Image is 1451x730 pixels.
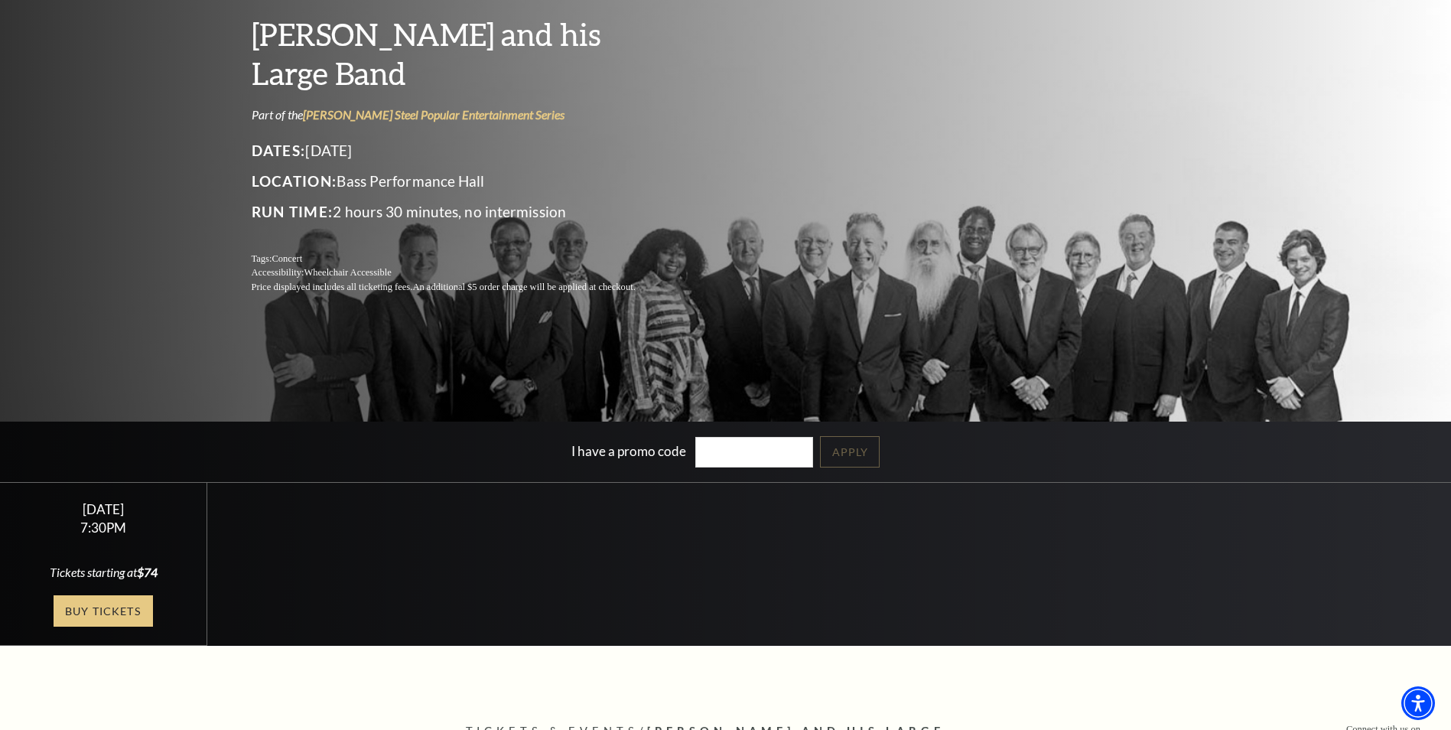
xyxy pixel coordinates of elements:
[252,15,672,93] h3: [PERSON_NAME] and his Large Band
[252,252,672,266] p: Tags:
[252,200,672,224] p: 2 hours 30 minutes, no intermission
[54,595,153,627] a: Buy Tickets
[252,266,672,280] p: Accessibility:
[252,139,672,163] p: [DATE]
[272,253,302,264] span: Concert
[252,172,337,190] span: Location:
[252,203,333,220] span: Run Time:
[18,521,189,534] div: 7:30PM
[571,442,686,458] label: I have a promo code
[18,501,189,517] div: [DATE]
[303,107,564,122] a: Irwin Steel Popular Entertainment Series - open in a new tab
[18,564,189,581] div: Tickets starting at
[252,106,672,123] p: Part of the
[252,142,306,159] span: Dates:
[1401,686,1435,720] div: Accessibility Menu
[252,280,672,295] p: Price displayed includes all ticketing fees.
[137,565,158,579] span: $74
[412,282,635,292] span: An additional $5 order charge will be applied at checkout.
[304,267,391,278] span: Wheelchair Accessible
[252,169,672,194] p: Bass Performance Hall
